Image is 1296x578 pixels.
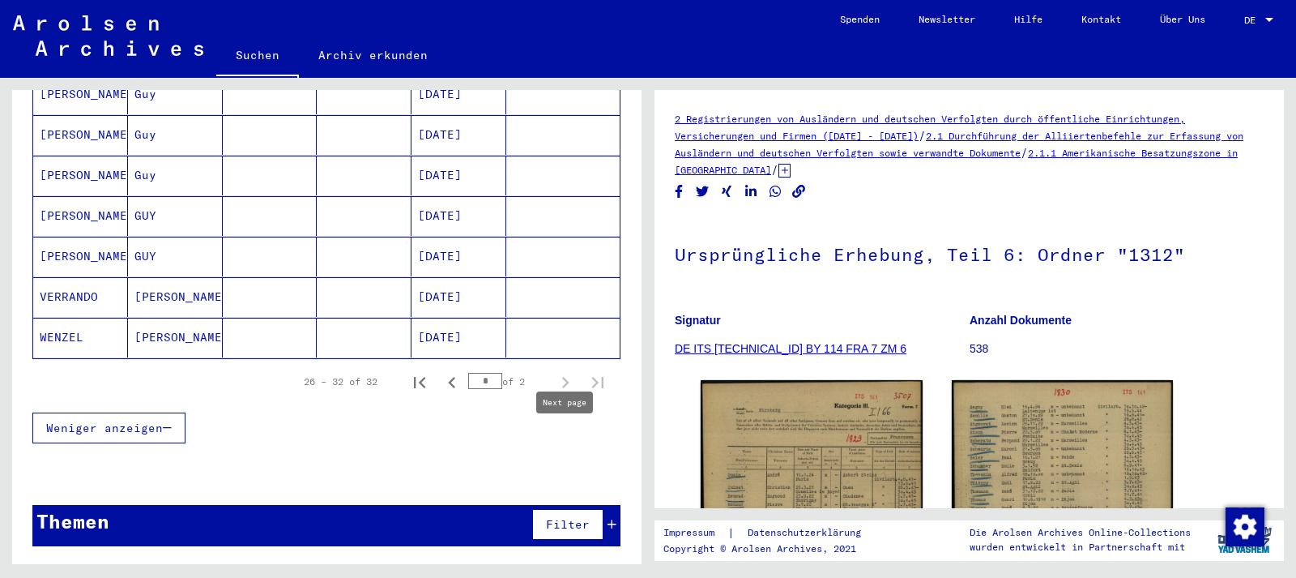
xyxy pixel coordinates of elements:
p: 538 [970,340,1264,358]
span: Filter [546,517,590,532]
b: Anzahl Dokumente [970,314,1072,327]
mat-cell: [PERSON_NAME] [128,318,223,358]
mat-cell: [DATE] [411,75,506,114]
mat-cell: [PERSON_NAME] [33,75,128,114]
mat-cell: [PERSON_NAME] [33,237,128,276]
button: Copy link [791,182,808,202]
div: of 2 [468,374,549,389]
mat-cell: Guy [128,75,223,114]
mat-cell: [PERSON_NAME] [128,277,223,317]
button: Share on Xing [718,182,735,202]
b: Signatur [675,314,721,327]
button: Filter [532,509,603,540]
div: Themen [36,507,109,536]
div: Zustimmung ändern [1225,507,1264,546]
mat-cell: [DATE] [411,196,506,236]
mat-cell: Guy [128,156,223,195]
mat-cell: GUY [128,237,223,276]
p: Copyright © Arolsen Archives, 2021 [663,542,880,556]
div: | [663,524,880,542]
p: Die Arolsen Archives Online-Collections [970,525,1191,540]
span: / [1021,145,1028,160]
h1: Ursprüngliche Erhebung, Teil 6: Ordner "1312" [675,217,1264,289]
a: DE ITS [TECHNICAL_ID] BY 114 FRA 7 ZM 6 [675,342,906,355]
button: Share on WhatsApp [767,182,784,202]
button: Last page [582,366,614,398]
a: Impressum [663,524,727,542]
mat-cell: VERRANDO [33,277,128,317]
mat-cell: [PERSON_NAME] [33,156,128,195]
span: / [771,162,778,177]
mat-cell: [DATE] [411,115,506,155]
mat-cell: [PERSON_NAME] [33,115,128,155]
button: Weniger anzeigen [32,413,185,443]
button: Next page [549,366,582,398]
mat-cell: [DATE] [411,156,506,195]
a: Datenschutzerklärung [735,524,880,542]
a: 2 Registrierungen von Ausländern und deutschen Verfolgten durch öffentliche Einrichtungen, Versic... [675,113,1185,142]
mat-cell: [DATE] [411,318,506,358]
span: / [919,128,926,143]
a: Suchen [216,36,299,78]
img: Arolsen_neg.svg [13,15,203,56]
a: 2.1 Durchführung der Alliiertenbefehle zur Erfassung von Ausländern und deutschen Verfolgten sowi... [675,130,1243,159]
img: Zustimmung ändern [1226,507,1264,546]
button: Share on Twitter [694,182,711,202]
button: First page [403,366,436,398]
span: Weniger anzeigen [46,421,163,435]
mat-cell: GUY [128,196,223,236]
mat-cell: Guy [128,115,223,155]
img: yv_logo.png [1214,520,1275,560]
span: DE [1244,15,1262,26]
mat-cell: [DATE] [411,277,506,317]
button: Share on Facebook [671,182,688,202]
p: wurden entwickelt in Partnerschaft mit [970,540,1191,554]
mat-cell: [PERSON_NAME] [33,196,128,236]
button: Share on LinkedIn [743,182,760,202]
a: Archiv erkunden [299,36,447,75]
div: 26 – 32 of 32 [304,375,377,389]
mat-cell: WENZEL [33,318,128,358]
button: Previous page [436,366,468,398]
mat-cell: [DATE] [411,237,506,276]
